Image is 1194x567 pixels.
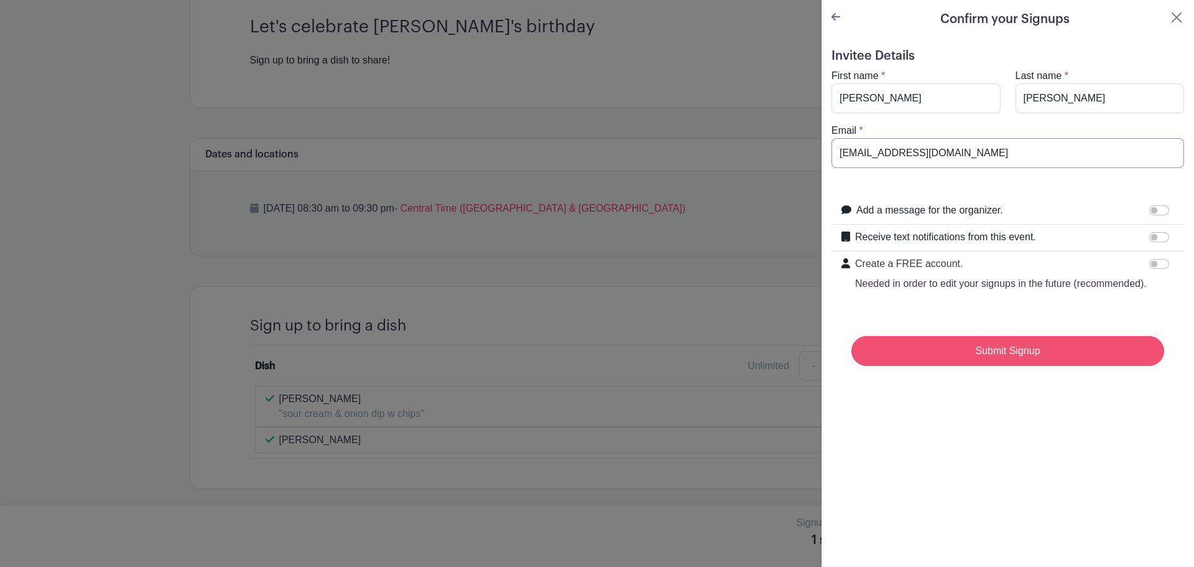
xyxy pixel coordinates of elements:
h5: Confirm your Signups [940,10,1070,29]
p: Create a FREE account. [855,256,1147,271]
label: Add a message for the organizer. [856,203,1003,218]
label: Last name [1016,68,1062,83]
label: First name [831,68,879,83]
label: Receive text notifications from this event. [855,230,1036,245]
p: Needed in order to edit your signups in the future (recommended). [855,276,1147,291]
h5: Invitee Details [831,49,1184,63]
input: Submit Signup [851,336,1164,366]
label: Email [831,123,856,138]
button: Close [1169,10,1184,25]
